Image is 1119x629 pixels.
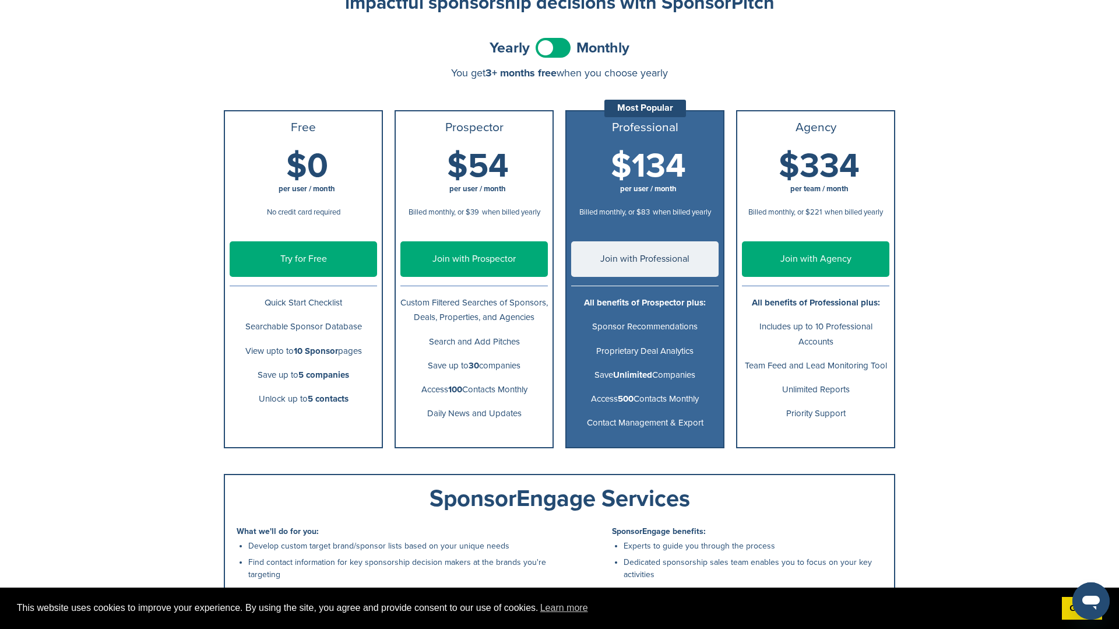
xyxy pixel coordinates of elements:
li: Develop custom target brand/sponsor lists based on your unique needs [248,540,554,552]
b: 10 Sponsor [294,346,338,356]
p: Save up to companies [400,359,548,373]
p: Save up to [230,368,377,382]
a: dismiss cookie message [1062,597,1102,620]
span: Billed monthly, or $221 [748,208,822,217]
span: per team / month [790,184,849,194]
span: Yearly [490,41,530,55]
li: Cost-effective alternative to hiring an agency or full-time staff member [624,585,882,597]
p: Includes up to 10 Professional Accounts [742,319,889,349]
a: learn more about cookies [539,599,590,617]
div: SponsorEngage Services [237,487,882,510]
b: What we'll do for you: [237,526,319,536]
span: $0 [286,146,328,187]
span: 3+ months free [485,66,557,79]
p: Priority Support [742,406,889,421]
p: Access Contacts Monthly [571,392,719,406]
b: Unlimited [613,370,652,380]
h3: Professional [571,121,719,135]
b: 500 [618,393,634,404]
p: Save Companies [571,368,719,382]
li: Find contact information for key sponsorship decision makers at the brands you're targeting [248,556,554,581]
p: Unlock up to [230,392,377,406]
a: Join with Professional [571,241,719,277]
b: 5 contacts [308,393,349,404]
span: $334 [779,146,860,187]
span: No credit card required [267,208,340,217]
p: Sponsor Recommendations [571,319,719,334]
iframe: Button to launch messaging window [1072,582,1110,620]
span: $54 [447,146,509,187]
p: Contact Management & Export [571,416,719,430]
span: This website uses cookies to improve your experience. By using the site, you agree and provide co... [17,599,1053,617]
span: per user / month [279,184,335,194]
a: Join with Prospector [400,241,548,277]
li: Develop outbound email and LinkedIn messaging [248,585,554,597]
b: SponsorEngage benefits: [612,526,706,536]
span: when billed yearly [482,208,540,217]
p: Unlimited Reports [742,382,889,397]
b: 5 companies [298,370,349,380]
div: You get when you choose yearly [224,67,895,79]
div: Most Popular [604,100,686,117]
b: 30 [469,360,479,371]
p: Custom Filtered Searches of Sponsors, Deals, Properties, and Agencies [400,296,548,325]
p: Proprietary Deal Analytics [571,344,719,359]
p: Search and Add Pitches [400,335,548,349]
li: Dedicated sponsorship sales team enables you to focus on your key activities [624,556,882,581]
span: when billed yearly [653,208,711,217]
b: All benefits of Prospector plus: [584,297,706,308]
span: when billed yearly [825,208,883,217]
h3: Prospector [400,121,548,135]
b: All benefits of Professional plus: [752,297,880,308]
p: Searchable Sponsor Database [230,319,377,334]
span: Monthly [576,41,629,55]
span: Billed monthly, or $39 [409,208,479,217]
span: per user / month [620,184,677,194]
p: View upto to pages [230,344,377,359]
p: Team Feed and Lead Monitoring Tool [742,359,889,373]
h3: Free [230,121,377,135]
span: Billed monthly, or $83 [579,208,650,217]
span: $134 [611,146,686,187]
li: Experts to guide you through the process [624,540,882,552]
span: per user / month [449,184,506,194]
a: Join with Agency [742,241,889,277]
p: Quick Start Checklist [230,296,377,310]
p: Access Contacts Monthly [400,382,548,397]
p: Daily News and Updates [400,406,548,421]
b: 100 [448,384,462,395]
h3: Agency [742,121,889,135]
a: Try for Free [230,241,377,277]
